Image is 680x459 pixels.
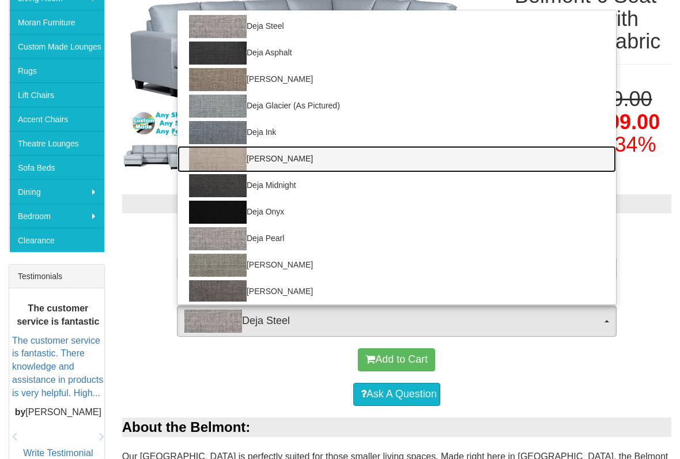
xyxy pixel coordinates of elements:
a: Deja Asphalt [177,40,616,66]
a: [PERSON_NAME] [177,252,616,279]
a: Deja Midnight [177,172,616,199]
a: Deja Pearl [177,225,616,252]
img: Deja Onyx [189,201,247,224]
img: Deja Glacier (As Pictured) [189,95,247,118]
a: Deja Ink [177,119,616,146]
img: Deja Shale [189,280,247,303]
img: Deja Cobblestone [189,68,247,91]
a: [PERSON_NAME] [177,146,616,172]
a: Deja Steel [177,13,616,40]
a: Deja Onyx [177,199,616,225]
img: Deja Pearl [189,227,247,250]
a: [PERSON_NAME] [177,66,616,93]
a: Deja Glacier (As Pictured) [177,93,616,119]
a: [PERSON_NAME] [177,279,616,305]
img: Deja Asphalt [189,42,247,65]
img: Deja Midnight [189,174,247,197]
img: Deja Ink [189,121,247,144]
img: Deja Steel [189,15,247,38]
img: Deja Latte [189,148,247,171]
img: Deja Sage [189,254,247,277]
